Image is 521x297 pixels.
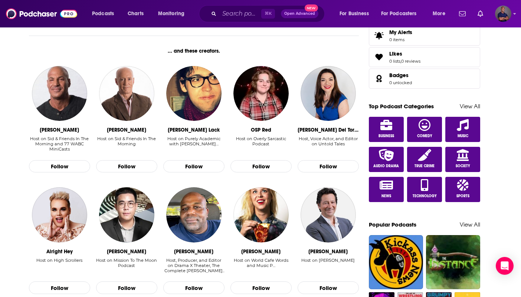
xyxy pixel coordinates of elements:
[456,194,469,198] span: Sports
[153,8,194,20] button: open menu
[96,258,157,268] div: Host on Mission To The Moon Podcast
[96,258,157,274] div: Host on Mission To The Moon Podcast
[369,26,480,46] a: My Alerts
[32,187,87,242] img: Alright Hey
[166,187,221,242] img: Duane Richardson
[6,7,77,21] img: Podchaser - Follow, Share and Rate Podcasts
[369,221,416,228] a: Popular Podcasts
[407,147,442,172] a: True Crime
[389,72,409,79] span: Badges
[413,194,437,198] span: Technology
[29,281,90,294] button: Follow
[32,66,87,121] img: Sid Rosenberg
[107,127,146,133] div: Bernard McGuirk
[340,9,369,19] span: For Business
[371,30,386,41] span: My Alerts
[96,136,157,146] div: Host on Sid & Friends In The Morning
[305,4,318,11] span: New
[389,80,412,85] a: 0 unlocked
[389,50,420,57] a: Likes
[456,7,469,20] a: Show notifications dropdown
[87,8,124,20] button: open menu
[251,127,271,133] div: OSP Red
[298,281,359,294] button: Follow
[281,9,318,18] button: Open AdvancedNew
[99,187,154,242] img: Rawit Hanata
[389,59,400,64] a: 0 lists
[230,281,292,294] button: Follow
[163,136,225,152] div: Host on Purely Academic with Jonatha…
[99,66,154,121] img: Bernard McGuirk
[166,66,221,121] img: Jonathan R. Lack
[369,235,423,289] img: Kickass News
[168,127,220,133] div: Jonathan R. Lack
[369,103,434,110] a: Top Podcast Categories
[96,281,157,294] button: Follow
[371,73,386,84] a: Badges
[407,177,442,202] a: Technology
[298,127,359,133] div: Melissa Del Toro Schaffner
[219,8,261,20] input: Search podcasts, credits, & more...
[230,258,292,268] div: Host on World Cafe Words and Music P…
[458,134,468,138] span: Music
[96,136,157,152] div: Host on Sid & Friends In The Morning
[233,66,288,121] img: OSP Red
[128,9,144,19] span: Charts
[241,248,281,255] div: Raina Douris
[233,187,288,242] img: Raina Douris
[495,6,511,22] button: Show profile menu
[401,59,420,64] a: 0 reviews
[407,117,442,142] a: Comedy
[174,248,213,255] div: Duane Richardson
[96,160,157,173] button: Follow
[426,235,480,289] img: The Instance: Deep Dives for Gamers
[369,117,404,142] a: Business
[495,6,511,22] img: User Profile
[369,177,404,202] a: News
[414,164,435,168] span: True Crime
[230,136,292,152] div: Host on Overly Sarcastic Podcast
[475,7,486,20] a: Show notifications dropdown
[230,258,292,274] div: Host on World Cafe Words and Music P…
[107,248,146,255] div: Rawit Hanata
[496,257,514,275] div: Open Intercom Messenger
[456,164,470,168] span: Society
[261,9,275,19] span: ⌘ K
[389,72,412,79] a: Badges
[301,258,355,274] div: Host on Laurent Gerra
[379,134,394,138] span: Business
[445,147,480,172] a: Society
[445,117,480,142] a: Music
[460,221,480,228] a: View All
[298,160,359,173] button: Follow
[163,258,225,273] div: Host, Producer, and Editor on Drama X Theater, The Complete [PERSON_NAME], and Sci Fi x Horror
[29,160,90,173] button: Follow
[445,177,480,202] a: Sports
[29,136,90,152] div: Host on Sid & Friends In The Morning and 77 WABC MiniCasts
[334,8,378,20] button: open menu
[29,48,359,54] div: ... and these creators.
[158,9,184,19] span: Monitoring
[427,8,455,20] button: open menu
[298,136,359,146] div: Host, Voice Actor, and Editor on Untold Tales
[369,47,480,67] span: Likes
[298,136,359,152] div: Host, Voice Actor, and Editor on Untold Tales
[301,187,355,242] a: Laurent Gerra
[376,8,427,20] button: open menu
[46,248,73,255] div: Alright Hey
[389,29,412,36] span: My Alerts
[163,281,225,294] button: Follow
[36,258,82,263] div: Host on High Scrollers
[301,66,355,121] img: Melissa Del Toro Schaffner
